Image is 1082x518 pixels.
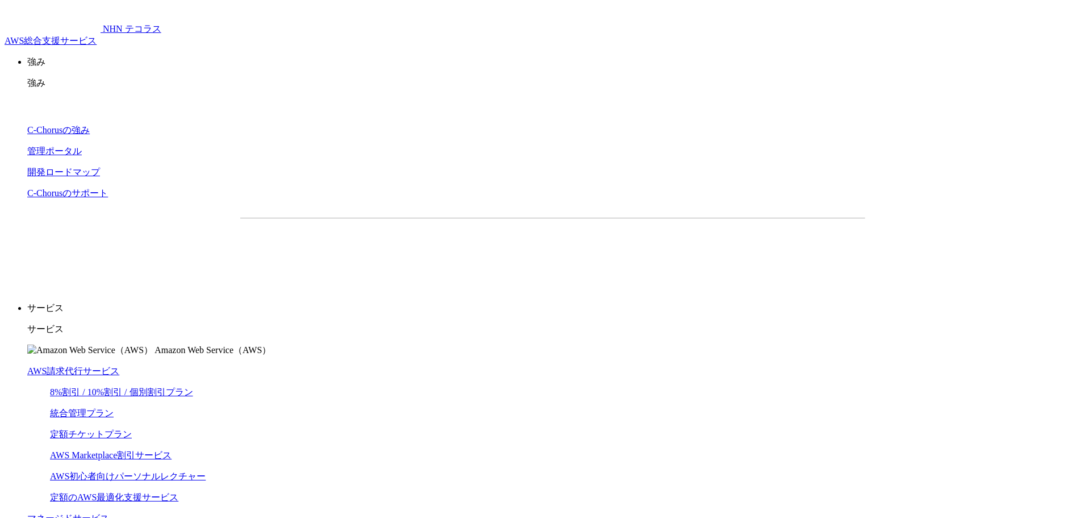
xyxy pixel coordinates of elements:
a: AWS総合支援サービス C-Chorus NHN テコラスAWS総合支援サービス [5,24,161,45]
a: まずは相談する [558,237,741,265]
span: Amazon Web Service（AWS） [154,345,271,355]
a: C-Chorusの強み [27,125,90,135]
a: AWS Marketplace割引サービス [50,450,172,460]
a: C-Chorusのサポート [27,188,108,198]
a: 管理ポータル [27,146,82,156]
a: 統合管理プラン [50,408,114,418]
a: 開発ロードマップ [27,167,100,177]
a: 定額のAWS最適化支援サービス [50,492,178,502]
p: 強み [27,77,1077,89]
a: AWS請求代行サービス [27,366,119,376]
img: Amazon Web Service（AWS） [27,345,153,357]
img: 矢印 [722,248,732,253]
a: 8%割引 / 10%割引 / 個別割引プラン [50,387,193,397]
img: AWS総合支援サービス C-Chorus [5,5,101,32]
p: サービス [27,302,1077,314]
p: サービス [27,324,1077,335]
img: 矢印 [528,248,537,253]
p: 強み [27,56,1077,68]
a: AWS初心者向けパーソナルレクチャー [50,471,206,481]
a: 定額チケットプラン [50,429,132,439]
a: 資料を請求する [364,237,547,265]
